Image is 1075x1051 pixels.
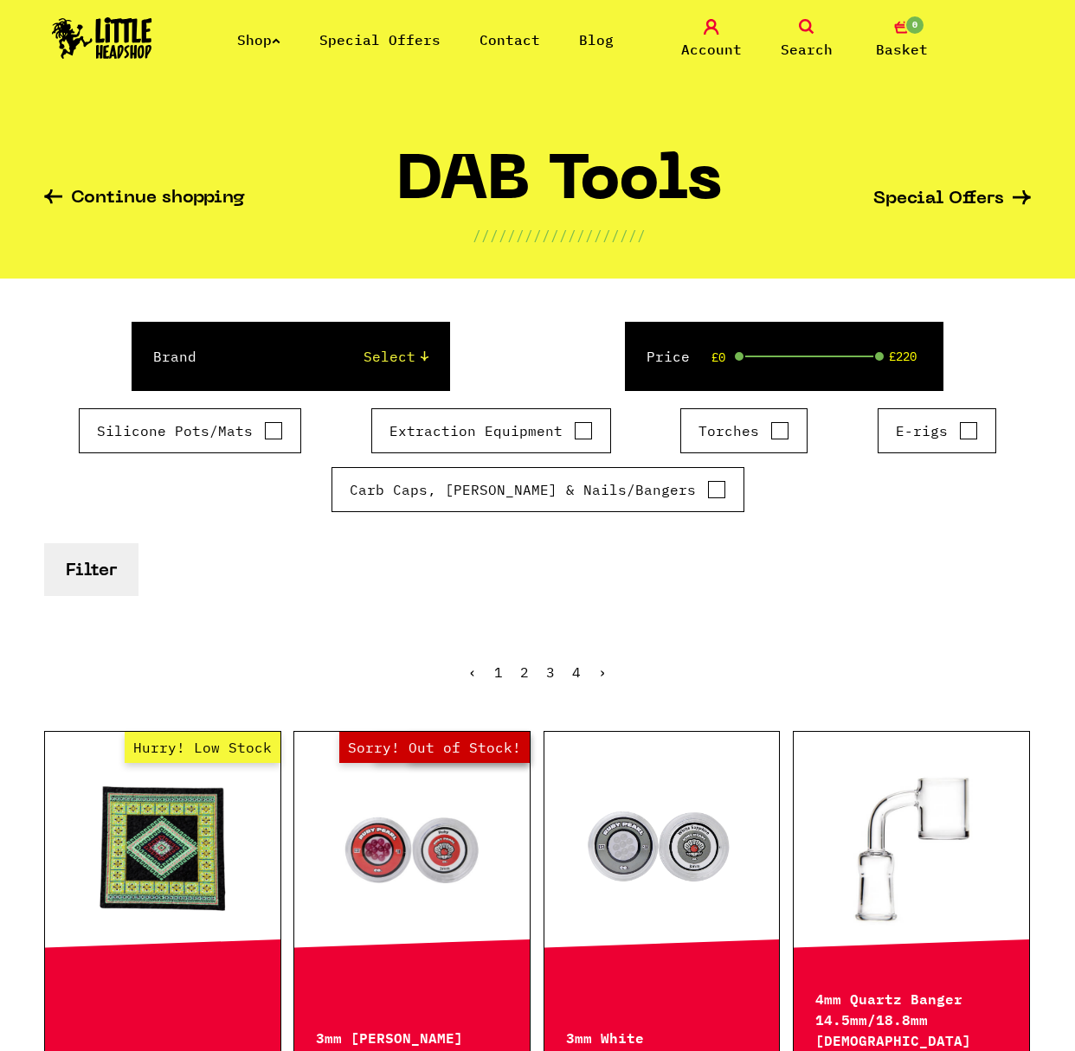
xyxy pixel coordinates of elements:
[815,987,1007,1049] p: 4mm Quartz Banger 14.5mm/18.8mm [DEMOGRAPHIC_DATA]
[125,732,280,763] span: Hurry! Low Stock
[97,420,283,441] label: Silicone Pots/Mats
[350,479,726,500] label: Carb Caps, [PERSON_NAME] & Nails/Bangers
[681,39,742,60] span: Account
[473,225,646,246] p: ////////////////////
[44,189,245,209] a: Continue shopping
[389,420,593,441] label: Extraction Equipment
[896,420,978,441] label: E-rigs
[546,663,555,681] a: 3
[763,19,850,60] a: Search
[319,31,441,48] a: Special Offers
[781,39,833,60] span: Search
[45,762,280,935] a: Hurry! Low Stock
[153,346,196,367] label: Brand
[876,39,928,60] span: Basket
[480,31,540,48] a: Contact
[339,732,530,763] span: Sorry! Out of Stock!
[396,153,722,225] h1: DAB Tools
[468,663,477,681] span: ‹
[294,762,530,935] a: Out of Stock Hurry! Low Stock Sorry! Out of Stock!
[889,349,917,363] span: £220
[598,663,607,681] a: Next »
[859,19,945,60] a: 0 Basket
[494,663,503,681] span: 1
[579,31,614,48] a: Blog
[873,190,1031,208] a: Special Offers
[647,346,690,367] label: Price
[237,31,280,48] a: Shop
[44,543,138,596] button: Filter
[711,350,725,364] span: £0
[904,15,925,35] span: 0
[468,665,477,679] li: « Previous
[572,663,581,681] a: 4
[520,663,529,681] a: 2
[698,420,789,441] label: Torches
[52,17,152,59] img: Little Head Shop Logo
